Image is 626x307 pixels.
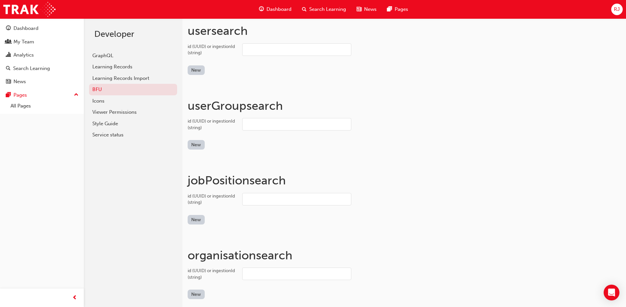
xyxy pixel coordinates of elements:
[188,215,205,224] button: New
[188,43,237,56] div: id (UUID) or ingestionId (string)
[188,99,621,113] h1: userGroup search
[89,73,177,84] a: Learning Records Import
[357,5,361,13] span: news-icon
[94,29,172,39] h2: Developer
[13,38,34,46] div: My Team
[89,106,177,118] a: Viewer Permissions
[3,89,81,101] button: Pages
[188,140,205,150] button: New
[6,79,11,85] span: news-icon
[242,43,351,56] input: id (UUID) or ingestionId (string)
[13,91,27,99] div: Pages
[188,290,205,299] button: New
[13,65,50,72] div: Search Learning
[614,6,620,13] span: RJ
[309,6,346,13] span: Search Learning
[382,3,413,16] a: pages-iconPages
[6,39,11,45] span: people-icon
[89,61,177,73] a: Learning Records
[92,75,174,82] div: Learning Records Import
[13,78,26,85] div: News
[92,131,174,139] div: Service status
[242,118,351,130] input: id (UUID) or ingestionId (string)
[188,193,237,206] div: id (UUID) or ingestionId (string)
[92,52,174,59] div: GraphQL
[6,66,11,72] span: search-icon
[3,2,56,17] img: Trak
[242,193,351,205] input: id (UUID) or ingestionId (string)
[267,6,291,13] span: Dashboard
[89,129,177,141] a: Service status
[188,173,621,188] h1: jobPosition search
[89,84,177,95] a: BFU
[364,6,377,13] span: News
[72,294,77,302] span: prev-icon
[254,3,297,16] a: guage-iconDashboard
[611,4,623,15] button: RJ
[302,5,307,13] span: search-icon
[6,92,11,98] span: pages-icon
[604,285,619,300] div: Open Intercom Messenger
[92,97,174,105] div: Icons
[8,101,81,111] a: All Pages
[89,118,177,130] a: Style Guide
[188,24,621,38] h1: user search
[188,268,237,280] div: id (UUID) or ingestionId (string)
[74,91,79,99] span: up-icon
[351,3,382,16] a: news-iconNews
[13,25,38,32] div: Dashboard
[3,22,81,35] a: Dashboard
[242,268,351,280] input: id (UUID) or ingestionId (string)
[92,120,174,128] div: Style Guide
[3,76,81,88] a: News
[3,21,81,89] button: DashboardMy TeamAnalyticsSearch LearningNews
[297,3,351,16] a: search-iconSearch Learning
[3,36,81,48] a: My Team
[92,63,174,71] div: Learning Records
[188,65,205,75] button: New
[89,50,177,61] a: GraphQL
[6,26,11,32] span: guage-icon
[188,118,237,131] div: id (UUID) or ingestionId (string)
[13,51,34,59] div: Analytics
[89,95,177,107] a: Icons
[3,62,81,75] a: Search Learning
[188,248,621,263] h1: organisation search
[6,52,11,58] span: chart-icon
[395,6,408,13] span: Pages
[387,5,392,13] span: pages-icon
[3,49,81,61] a: Analytics
[92,108,174,116] div: Viewer Permissions
[259,5,264,13] span: guage-icon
